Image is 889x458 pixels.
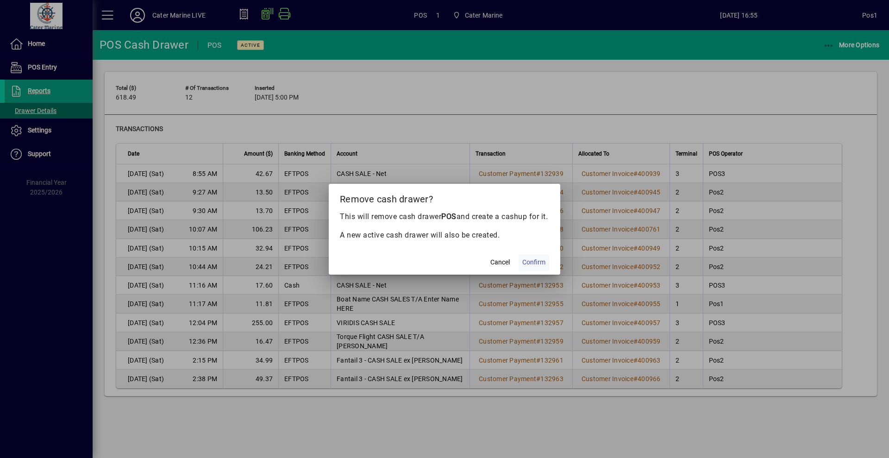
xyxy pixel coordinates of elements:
[329,184,560,211] h2: Remove cash drawer?
[519,254,549,271] button: Confirm
[522,257,545,267] span: Confirm
[441,212,457,221] b: POS
[340,230,549,241] p: A new active cash drawer will also be created.
[340,211,549,222] p: This will remove cash drawer and create a cashup for it.
[490,257,510,267] span: Cancel
[485,254,515,271] button: Cancel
